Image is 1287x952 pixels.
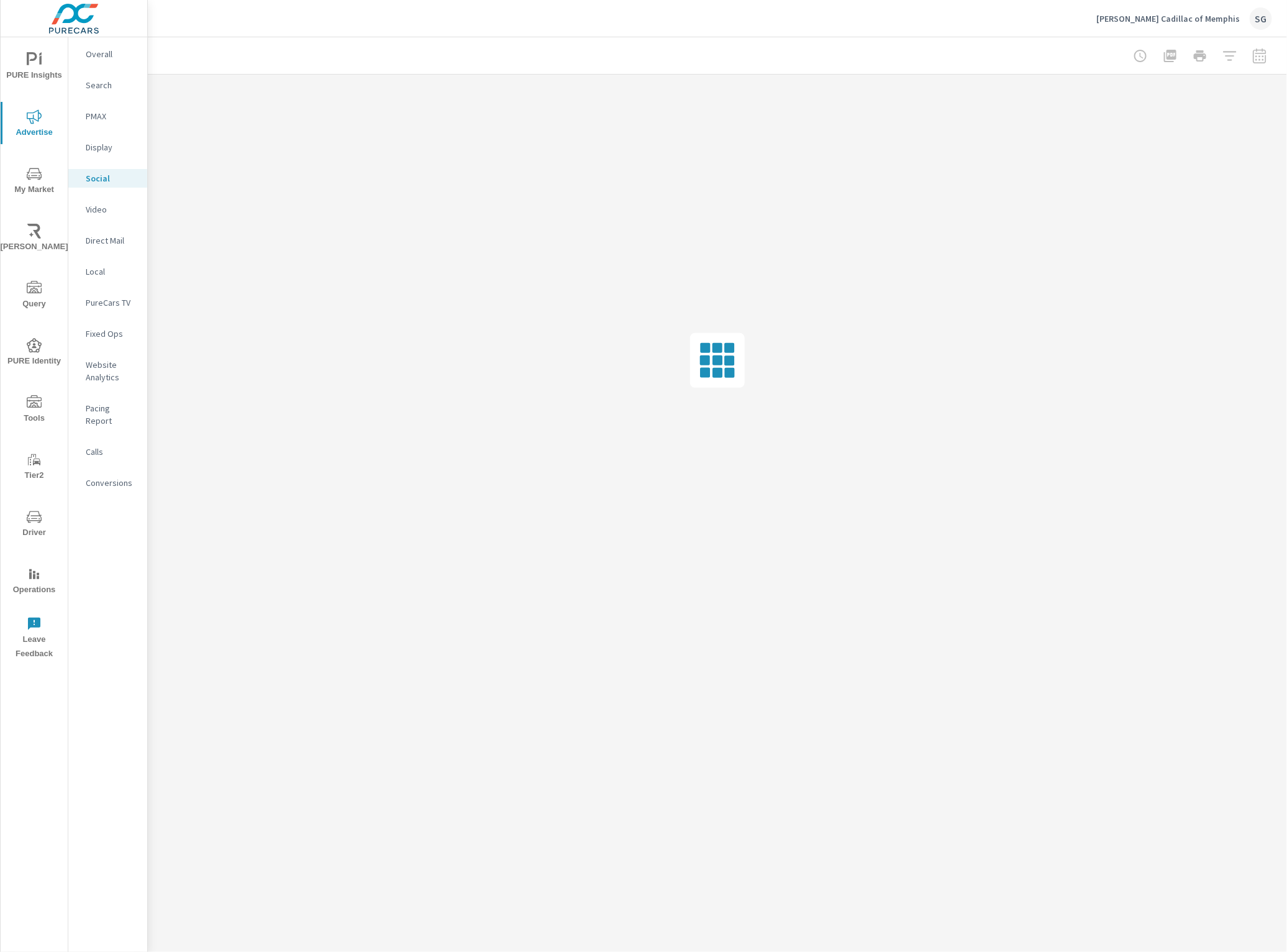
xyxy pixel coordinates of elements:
[4,109,64,140] span: Advertise
[4,52,64,83] span: PURE Insights
[68,262,147,281] div: Local
[4,452,64,483] span: Tier2
[86,172,137,185] p: Social
[1096,13,1240,24] p: [PERSON_NAME] Cadillac of Memphis
[4,281,64,311] span: Query
[86,402,137,427] p: Pacing Report
[68,107,147,126] div: PMAX
[4,567,64,597] span: Operations
[68,355,147,387] div: Website Analytics
[86,79,137,91] p: Search
[86,48,137,60] p: Overall
[86,359,137,383] p: Website Analytics
[68,169,147,188] div: Social
[86,446,137,458] p: Calls
[68,76,147,94] div: Search
[86,327,137,340] p: Fixed Ops
[86,234,137,247] p: Direct Mail
[4,338,64,368] span: PURE Identity
[68,231,147,250] div: Direct Mail
[86,203,137,216] p: Video
[86,265,137,278] p: Local
[4,224,64,254] span: [PERSON_NAME]
[86,477,137,489] p: Conversions
[68,442,147,461] div: Calls
[4,395,64,426] span: Tools
[68,399,147,430] div: Pacing Report
[4,167,64,197] span: My Market
[1250,7,1272,30] div: SG
[68,474,147,492] div: Conversions
[68,293,147,312] div: PureCars TV
[86,110,137,122] p: PMAX
[4,510,64,540] span: Driver
[68,45,147,63] div: Overall
[68,138,147,157] div: Display
[1,37,68,666] div: nav menu
[68,200,147,219] div: Video
[86,296,137,309] p: PureCars TV
[68,324,147,343] div: Fixed Ops
[86,141,137,153] p: Display
[4,616,64,661] span: Leave Feedback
